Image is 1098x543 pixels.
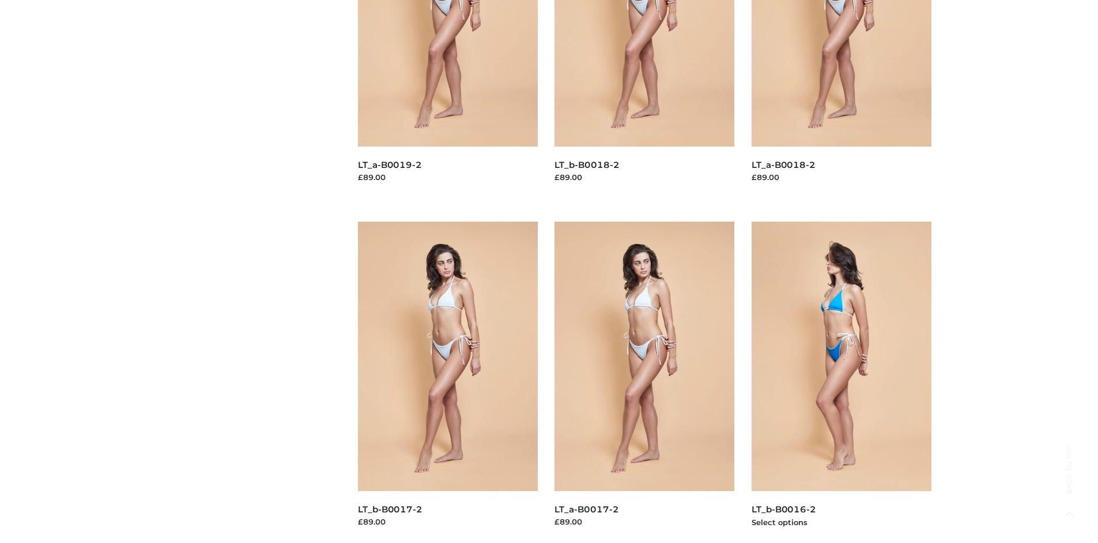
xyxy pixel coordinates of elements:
div: £89.00 [358,516,538,527]
a: LT_b-B0018-2 [554,159,619,170]
div: £89.00 [554,171,734,183]
span: Back to top [1055,465,1084,494]
a: LT_a-B0017-2 [554,504,618,515]
div: £89.00 [752,171,931,183]
a: Select options [752,518,808,527]
a: LT_a-B0018-2 [752,159,816,170]
a: LT_b-B0017-2 [358,504,422,515]
a: LT_b-B0016-2 [752,504,816,515]
a: LT_a-B0019-2 [358,159,422,170]
div: £89.00 [554,516,734,527]
div: £89.00 [358,171,538,183]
